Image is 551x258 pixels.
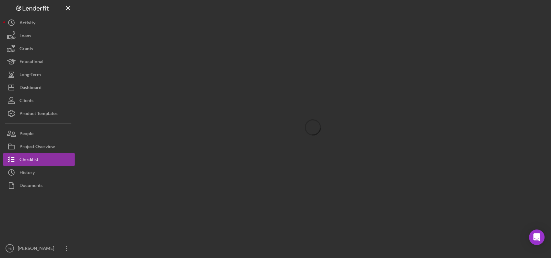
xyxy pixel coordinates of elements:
button: Long-Term [3,68,75,81]
div: Loans [19,29,31,44]
button: Clients [3,94,75,107]
button: Documents [3,179,75,192]
button: PS[PERSON_NAME] [3,242,75,255]
button: History [3,166,75,179]
div: Clients [19,94,33,109]
div: [PERSON_NAME] [16,242,58,256]
div: Educational [19,55,43,70]
div: Documents [19,179,43,193]
div: People [19,127,33,142]
button: Checklist [3,153,75,166]
button: Project Overview [3,140,75,153]
div: Long-Term [19,68,41,83]
div: Grants [19,42,33,57]
div: Open Intercom Messenger [529,229,545,245]
button: Grants [3,42,75,55]
button: Activity [3,16,75,29]
div: Activity [19,16,35,31]
div: History [19,166,35,181]
div: Checklist [19,153,38,168]
button: Educational [3,55,75,68]
div: Product Templates [19,107,57,122]
text: PS [8,247,12,250]
button: People [3,127,75,140]
button: Dashboard [3,81,75,94]
button: Product Templates [3,107,75,120]
div: Dashboard [19,81,42,96]
button: Loans [3,29,75,42]
div: Project Overview [19,140,55,155]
